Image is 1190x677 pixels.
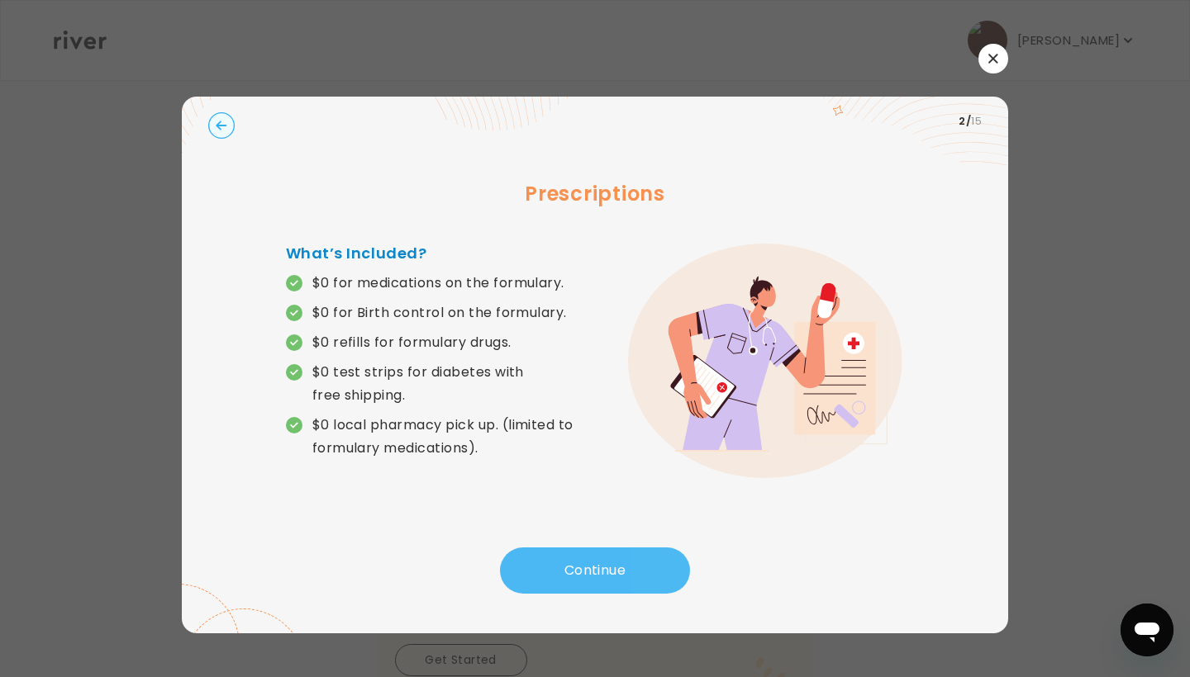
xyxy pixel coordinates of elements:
p: $0 for Birth control on the formulary. [312,301,567,324]
p: $0 for medications on the formulary. [312,272,564,295]
p: $0 local pharmacy pick up. (limited to formulary medications). [312,414,595,460]
button: Continue [500,547,690,594]
p: $0 refills for formulary drugs. [312,331,512,354]
h3: Prescriptions [208,179,982,209]
img: error graphic [628,244,904,478]
iframe: Button to launch messaging window, conversation in progress [1121,604,1173,656]
p: $0 test strips for diabetes with free shipping. [312,361,595,407]
h4: What’s Included? [286,242,595,265]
